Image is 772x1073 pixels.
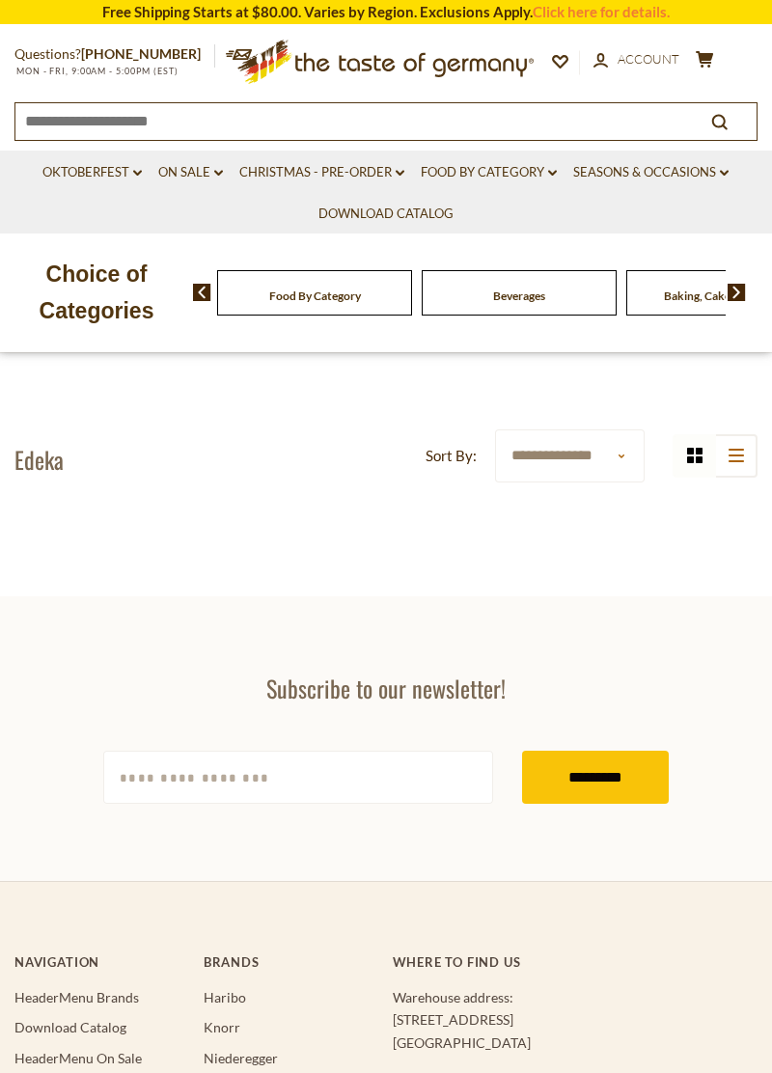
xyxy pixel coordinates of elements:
a: HeaderMenu Brands [14,989,139,1005]
a: HeaderMenu On Sale [14,1050,142,1066]
a: On Sale [158,162,223,183]
a: Click here for details. [533,3,670,20]
h4: Brands [204,954,380,970]
span: Account [618,51,679,67]
a: Haribo [204,989,246,1005]
a: Christmas - PRE-ORDER [239,162,404,183]
a: Oktoberfest [42,162,142,183]
a: Account [593,49,679,70]
p: Warehouse address: [STREET_ADDRESS] [GEOGRAPHIC_DATA] [393,986,658,1054]
a: Food By Category [269,289,361,303]
label: Sort By: [426,444,477,468]
h3: Subscribe to our newsletter! [103,674,669,702]
h1: Edeka [14,445,64,474]
h4: Navigation [14,954,191,970]
a: Food By Category [421,162,557,183]
p: Questions? [14,42,215,67]
a: [PHONE_NUMBER] [81,45,201,62]
a: Seasons & Occasions [573,162,729,183]
a: Knorr [204,1019,240,1035]
span: MON - FRI, 9:00AM - 5:00PM (EST) [14,66,179,76]
a: Beverages [493,289,545,303]
img: next arrow [728,284,746,301]
a: Download Catalog [14,1019,126,1035]
a: Niederegger [204,1050,278,1066]
h4: Where to find us [393,954,658,970]
img: previous arrow [193,284,211,301]
a: Download Catalog [318,204,454,225]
